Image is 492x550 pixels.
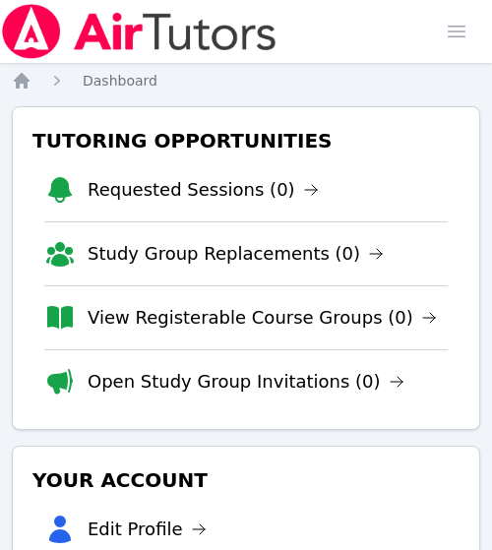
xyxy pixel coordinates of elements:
[88,240,384,268] a: Study Group Replacements (0)
[29,123,463,158] h3: Tutoring Opportunities
[88,516,207,543] a: Edit Profile
[88,368,404,396] a: Open Study Group Invitations (0)
[83,73,157,89] span: Dashboard
[88,176,319,204] a: Requested Sessions (0)
[88,304,437,332] a: View Registerable Course Groups (0)
[29,462,463,498] h3: Your Account
[83,71,157,91] a: Dashboard
[12,71,480,91] nav: Breadcrumb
